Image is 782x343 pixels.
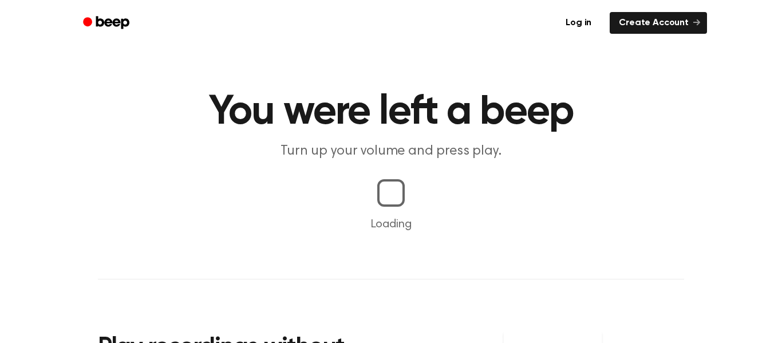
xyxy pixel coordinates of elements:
[98,92,684,133] h1: You were left a beep
[14,216,768,233] p: Loading
[554,10,603,36] a: Log in
[75,12,140,34] a: Beep
[171,142,611,161] p: Turn up your volume and press play.
[610,12,707,34] a: Create Account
